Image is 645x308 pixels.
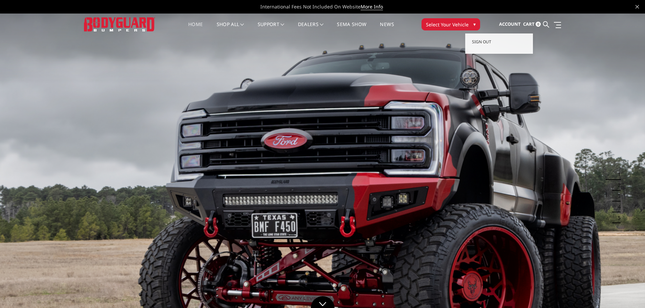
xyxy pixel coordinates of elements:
button: 5 of 5 [614,212,621,223]
span: Cart [523,21,535,27]
a: Support [258,22,284,35]
span: 0 [536,22,541,27]
button: Select Your Vehicle [422,18,480,30]
button: 1 of 5 [614,169,621,180]
a: News [380,22,394,35]
button: 4 of 5 [614,202,621,212]
a: Dealers [298,22,324,35]
a: Account [499,15,521,33]
a: More Info [361,3,383,10]
button: 3 of 5 [614,191,621,202]
iframe: Chat Widget [611,276,645,308]
a: shop all [217,22,244,35]
span: ▾ [473,21,476,28]
span: Select Your Vehicle [426,21,469,28]
img: BODYGUARD BUMPERS [84,17,155,31]
a: SEMA Show [337,22,366,35]
span: Sign out [472,39,491,45]
a: Home [188,22,203,35]
a: Click to Down [311,296,335,308]
span: Account [499,21,521,27]
a: Sign out [472,37,526,47]
a: Cart 0 [523,15,541,33]
button: 2 of 5 [614,180,621,191]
